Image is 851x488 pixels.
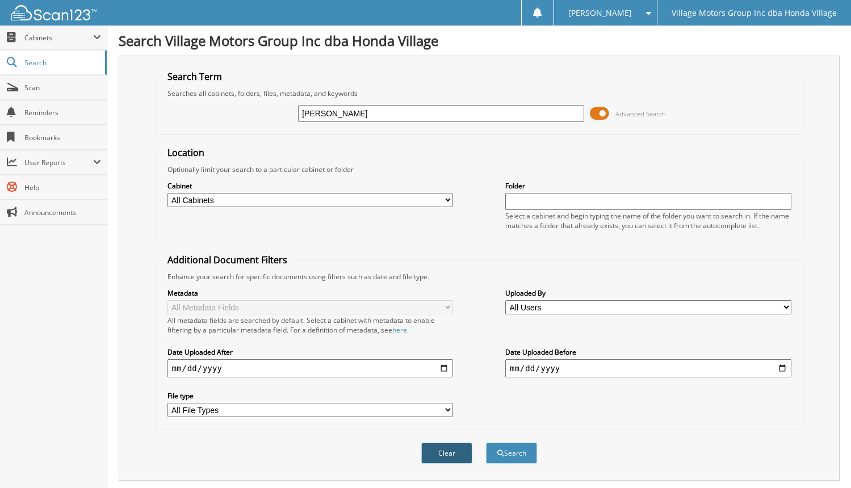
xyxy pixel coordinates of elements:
span: Bookmarks [24,133,101,142]
label: Date Uploaded Before [505,347,791,357]
button: Clear [421,443,472,464]
div: Optionally limit your search to a particular cabinet or folder [162,165,797,174]
div: Select a cabinet and begin typing the name of the folder you want to search in. If the name match... [505,211,791,230]
span: Scan [24,83,101,92]
input: start [167,359,454,377]
input: end [505,359,791,377]
div: Enhance your search for specific documents using filters such as date and file type. [162,272,797,281]
span: Announcements [24,208,101,217]
img: scan123-logo-white.svg [11,5,97,20]
span: Reminders [24,108,101,117]
label: File type [167,391,454,401]
legend: Additional Document Filters [162,254,293,266]
legend: Search Term [162,70,228,83]
legend: Location [162,146,210,159]
label: Metadata [167,288,454,298]
div: All metadata fields are searched by default. Select a cabinet with metadata to enable filtering b... [167,315,454,335]
a: here [392,325,407,335]
button: Search [486,443,537,464]
label: Uploaded By [505,288,791,298]
span: Search [24,58,99,68]
span: Cabinets [24,33,93,43]
h1: Search Village Motors Group Inc dba Honda Village [119,31,840,50]
label: Cabinet [167,181,454,191]
span: Advanced Search [615,110,666,118]
label: Folder [505,181,791,191]
span: Village Motors Group Inc dba Honda Village [672,10,837,16]
label: Date Uploaded After [167,347,454,357]
div: Searches all cabinets, folders, files, metadata, and keywords [162,89,797,98]
span: User Reports [24,158,93,167]
span: [PERSON_NAME] [568,10,632,16]
span: Help [24,183,101,192]
iframe: Chat Widget [794,434,851,488]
